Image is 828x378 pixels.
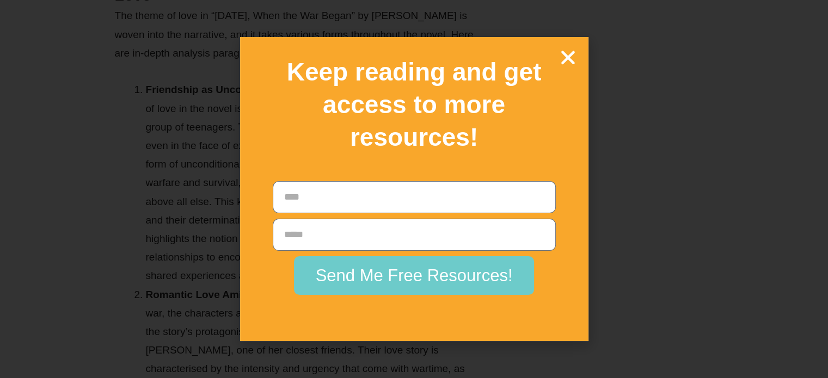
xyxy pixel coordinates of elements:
a: Close [559,48,578,67]
iframe: Chat Widget [774,326,828,378]
form: New Form [273,181,556,300]
span: Send Me Free Resources! [316,267,513,284]
button: Send Me Free Resources! [294,256,535,295]
h2: Keep reading and get access to more resources! [259,56,569,153]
